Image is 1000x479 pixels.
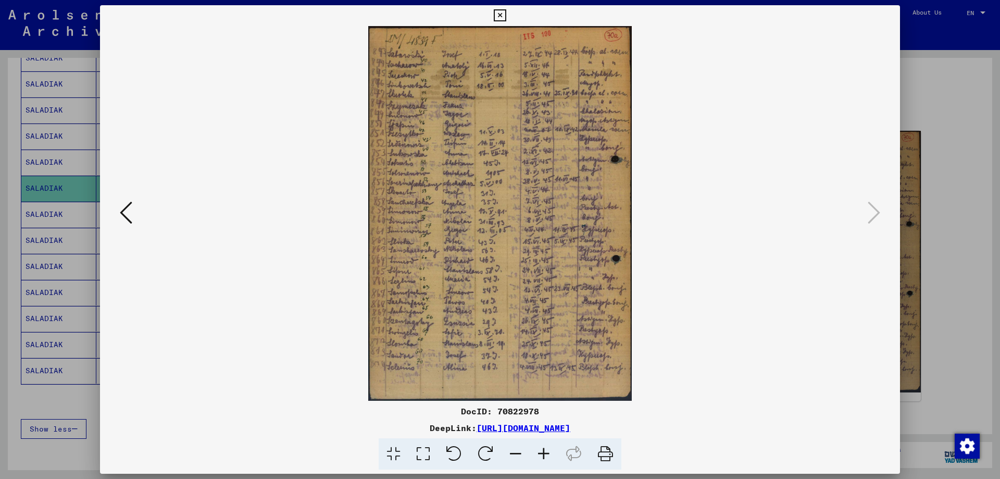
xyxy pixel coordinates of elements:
[100,422,900,434] div: DeepLink:
[955,434,980,459] img: Change consent
[477,423,570,433] a: [URL][DOMAIN_NAME]
[135,26,865,401] img: 002.jpg
[100,405,900,417] div: DocID: 70822978
[954,433,979,458] div: Change consent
